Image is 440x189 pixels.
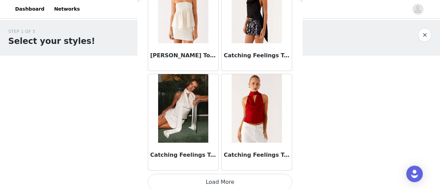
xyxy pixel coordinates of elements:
[150,51,216,60] h3: [PERSON_NAME] Top - Oat
[415,4,421,15] div: avatar
[11,1,48,17] a: Dashboard
[8,28,95,35] div: STEP 1 OF 5
[224,151,290,159] h3: Catching Feelings Top - Red
[50,1,84,17] a: Networks
[8,35,95,47] h1: Select your styles!
[406,166,423,182] div: Open Intercom Messenger
[150,151,216,159] h3: Catching Feelings Top - Ivory
[232,74,282,143] img: Catching Feelings Top - Red
[158,74,208,143] img: Catching Feelings Top - Ivory
[224,51,290,60] h3: Catching Feelings Top - Black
